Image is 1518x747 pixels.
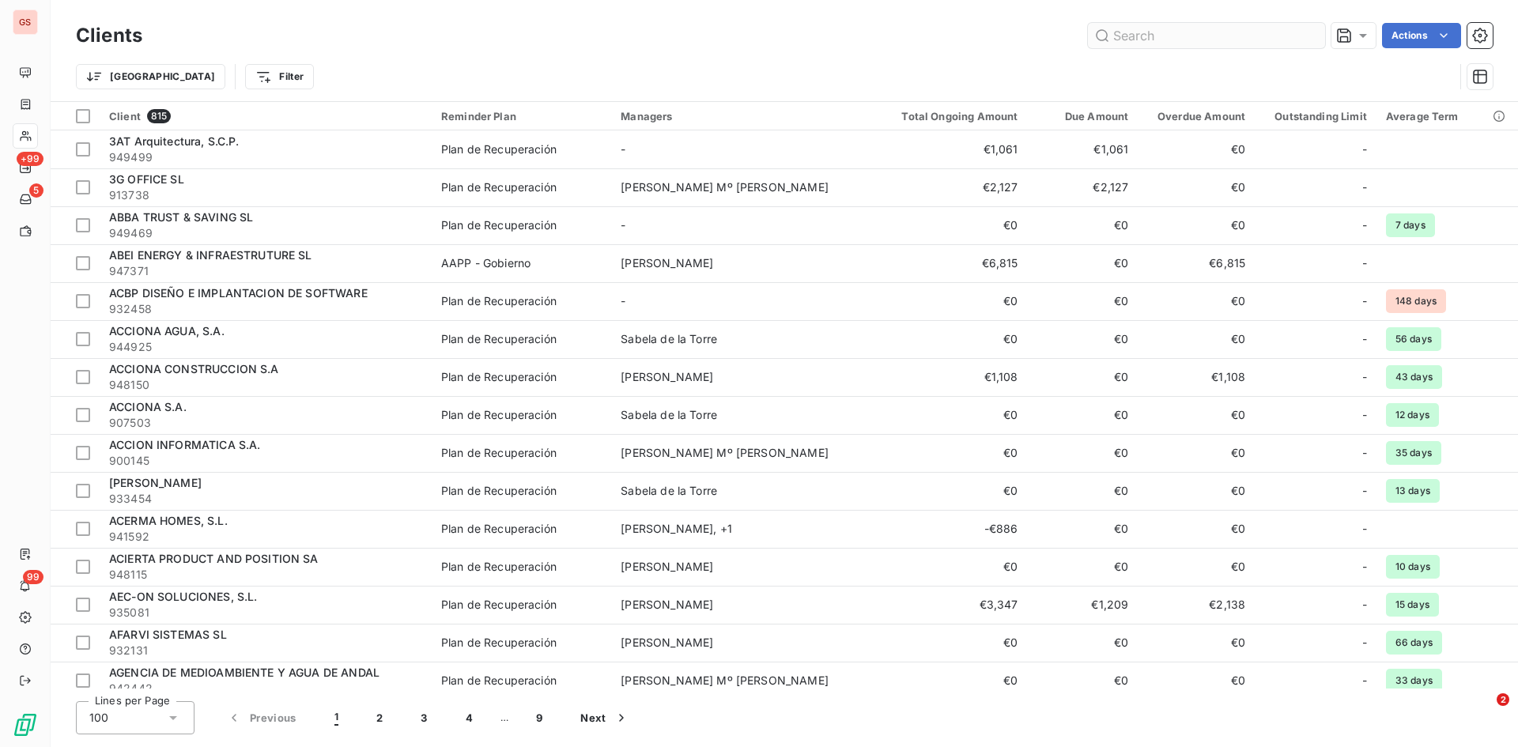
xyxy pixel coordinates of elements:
[621,673,829,687] span: [PERSON_NAME] Mº [PERSON_NAME]
[1027,244,1138,282] td: €0
[1027,358,1138,396] td: €0
[109,529,422,545] span: 941592
[441,407,557,423] div: Plan de Recuperación
[441,141,557,157] div: Plan de Recuperación
[109,438,260,451] span: ACCION INFORMATICA S.A.
[1138,434,1255,472] td: €0
[357,701,402,734] button: 2
[245,64,314,89] button: Filter
[109,514,228,527] span: ACERMA HOMES, S.L.
[1027,472,1138,510] td: €0
[1027,624,1138,662] td: €0
[1138,472,1255,510] td: €0
[1386,327,1441,351] span: 56 days
[1362,597,1367,613] span: -
[1138,662,1255,700] td: €0
[879,130,1027,168] td: €1,061
[1027,434,1138,472] td: €0
[13,155,37,180] a: +99
[879,548,1027,586] td: €0
[1362,483,1367,499] span: -
[17,152,43,166] span: +99
[621,370,713,383] span: [PERSON_NAME]
[1138,624,1255,662] td: €0
[13,712,38,738] img: Logo LeanPay
[1264,110,1367,123] div: Outstanding Limit
[1362,559,1367,575] span: -
[109,666,379,679] span: AGENCIA DE MEDIOAMBIENTE Y AGUA DE ANDAL
[441,179,557,195] div: Plan de Recuperación
[109,172,184,186] span: 3G OFFICE SL
[109,263,422,279] span: 947371
[441,673,557,689] div: Plan de Recuperación
[1138,358,1255,396] td: €1,108
[1362,635,1367,651] span: -
[76,64,225,89] button: [GEOGRAPHIC_DATA]
[1362,179,1367,195] span: -
[109,415,422,431] span: 907503
[109,643,422,658] span: 932131
[441,369,557,385] div: Plan de Recuperación
[1027,282,1138,320] td: €0
[621,408,717,421] span: Sabela de la Torre
[109,362,279,375] span: ACCIONA CONSTRUCCION S.A
[334,710,338,726] span: 1
[879,206,1027,244] td: €0
[447,701,492,734] button: 4
[1497,693,1509,706] span: 2
[1386,669,1442,692] span: 33 days
[1027,586,1138,624] td: €1,209
[1138,396,1255,434] td: €0
[879,244,1027,282] td: €6,815
[109,339,422,355] span: 944925
[1027,548,1138,586] td: €0
[879,320,1027,358] td: €0
[879,624,1027,662] td: €0
[76,21,142,50] h3: Clients
[1362,445,1367,461] span: -
[1362,673,1367,689] span: -
[561,701,648,734] button: Next
[1362,331,1367,347] span: -
[879,396,1027,434] td: €0
[879,358,1027,396] td: €1,108
[879,510,1027,548] td: -€886
[1362,255,1367,271] span: -
[1362,407,1367,423] span: -
[1027,130,1138,168] td: €1,061
[879,168,1027,206] td: €2,127
[621,484,717,497] span: Sabela de la Torre
[441,597,557,613] div: Plan de Recuperación
[441,635,557,651] div: Plan de Recuperación
[1138,130,1255,168] td: €0
[621,110,870,123] div: Managers
[315,701,357,734] button: 1
[1386,110,1509,123] div: Average Term
[441,217,557,233] div: Plan de Recuperación
[1362,369,1367,385] span: -
[517,701,561,734] button: 9
[109,134,240,148] span: 3AT Arquitectura, S.C.P.
[441,293,557,309] div: Plan de Recuperación
[1362,141,1367,157] span: -
[109,453,422,469] span: 900145
[441,445,557,461] div: Plan de Recuperación
[13,9,38,35] div: GS
[1147,110,1245,123] div: Overdue Amount
[1138,206,1255,244] td: €0
[441,110,602,123] div: Reminder Plan
[109,248,312,262] span: ABEI ENERGY & INFRAESTRUTURE SL
[879,662,1027,700] td: €0
[1138,586,1255,624] td: €2,138
[621,521,870,537] div: [PERSON_NAME] , + 1
[441,483,557,499] div: Plan de Recuperación
[1138,168,1255,206] td: €0
[1088,23,1325,48] input: Search
[207,701,315,734] button: Previous
[23,570,43,584] span: 99
[1138,282,1255,320] td: €0
[1027,320,1138,358] td: €0
[1386,213,1435,237] span: 7 days
[879,586,1027,624] td: €3,347
[1386,555,1440,579] span: 10 days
